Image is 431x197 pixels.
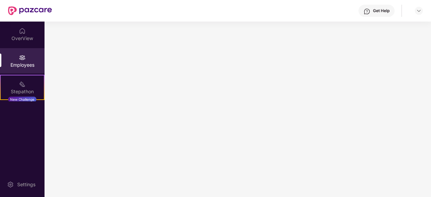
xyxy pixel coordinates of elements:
[416,8,422,13] img: svg+xml;base64,PHN2ZyBpZD0iRHJvcGRvd24tMzJ4MzIiIHhtbG5zPSJodHRwOi8vd3d3LnczLm9yZy8yMDAwL3N2ZyIgd2...
[8,6,52,15] img: New Pazcare Logo
[373,8,390,13] div: Get Help
[8,97,36,102] div: New Challenge
[19,54,26,61] img: svg+xml;base64,PHN2ZyBpZD0iRW1wbG95ZWVzIiB4bWxucz0iaHR0cDovL3d3dy53My5vcmcvMjAwMC9zdmciIHdpZHRoPS...
[364,8,370,15] img: svg+xml;base64,PHN2ZyBpZD0iSGVscC0zMngzMiIgeG1sbnM9Imh0dHA6Ly93d3cudzMub3JnLzIwMDAvc3ZnIiB3aWR0aD...
[19,81,26,88] img: svg+xml;base64,PHN2ZyB4bWxucz0iaHR0cDovL3d3dy53My5vcmcvMjAwMC9zdmciIHdpZHRoPSIyMSIgaGVpZ2h0PSIyMC...
[15,181,37,188] div: Settings
[1,88,44,95] div: Stepathon
[19,28,26,34] img: svg+xml;base64,PHN2ZyBpZD0iSG9tZSIgeG1sbnM9Imh0dHA6Ly93d3cudzMub3JnLzIwMDAvc3ZnIiB3aWR0aD0iMjAiIG...
[7,181,14,188] img: svg+xml;base64,PHN2ZyBpZD0iU2V0dGluZy0yMHgyMCIgeG1sbnM9Imh0dHA6Ly93d3cudzMub3JnLzIwMDAvc3ZnIiB3aW...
